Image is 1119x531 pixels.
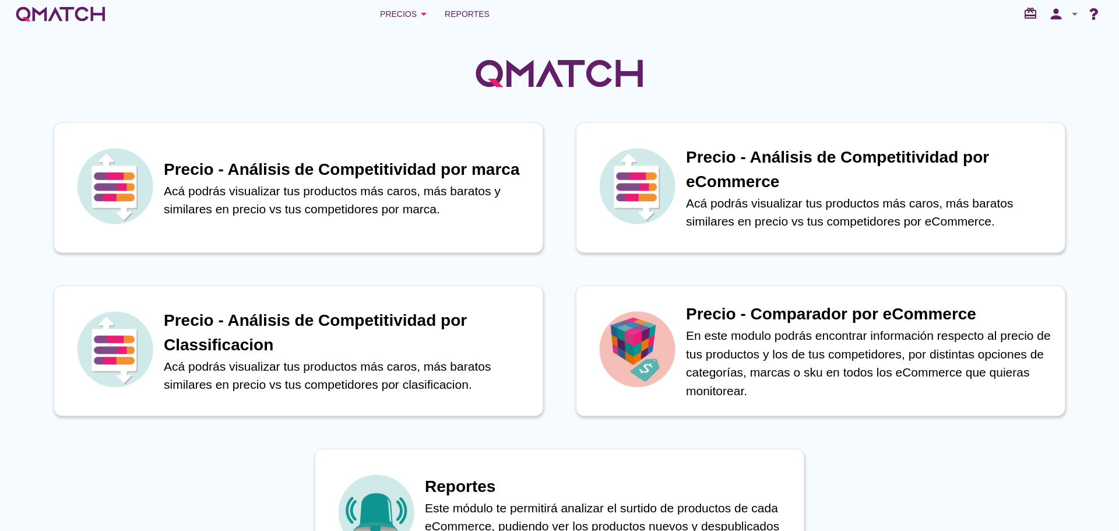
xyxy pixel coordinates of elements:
a: iconPrecio - Comparador por eCommerceEn este modulo podrás encontrar información respecto al prec... [559,286,1082,416]
a: white-qmatch-logo [14,2,107,26]
a: iconPrecio - Análisis de Competitividad por eCommerceAcá podrás visualizar tus productos más caro... [559,122,1082,253]
a: Reportes [440,2,494,26]
i: person [1044,6,1068,22]
h1: Precio - Análisis de Competitividad por eCommerce [686,145,1053,194]
h1: Precio - Análisis de Competitividad por marca [164,157,531,182]
h1: Reportes [425,474,792,499]
h1: Precio - Análisis de Competitividad por Classificacion [164,308,531,357]
span: Reportes [445,7,490,21]
img: icon [596,145,678,227]
a: iconPrecio - Análisis de Competitividad por marcaAcá podrás visualizar tus productos más caros, m... [37,122,559,253]
p: Acá podrás visualizar tus productos más caros, más baratos similares en precio vs tus competidore... [164,357,531,394]
img: icon [74,308,156,390]
i: arrow_drop_down [417,7,431,21]
div: Precios [380,7,431,21]
i: redeem [1023,6,1042,20]
img: QMatchLogo [472,44,647,103]
h1: Precio - Comparador por eCommerce [686,302,1053,326]
a: iconPrecio - Análisis de Competitividad por ClassificacionAcá podrás visualizar tus productos más... [37,286,559,416]
p: En este modulo podrás encontrar información respecto al precio de tus productos y los de tus comp... [686,326,1053,400]
i: arrow_drop_down [1068,7,1082,21]
button: Precios [371,2,440,26]
img: icon [596,308,678,390]
p: Acá podrás visualizar tus productos más caros, más baratos y similares en precio vs tus competido... [164,182,531,219]
p: Acá podrás visualizar tus productos más caros, más baratos similares en precio vs tus competidore... [686,194,1053,231]
img: icon [74,145,156,227]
